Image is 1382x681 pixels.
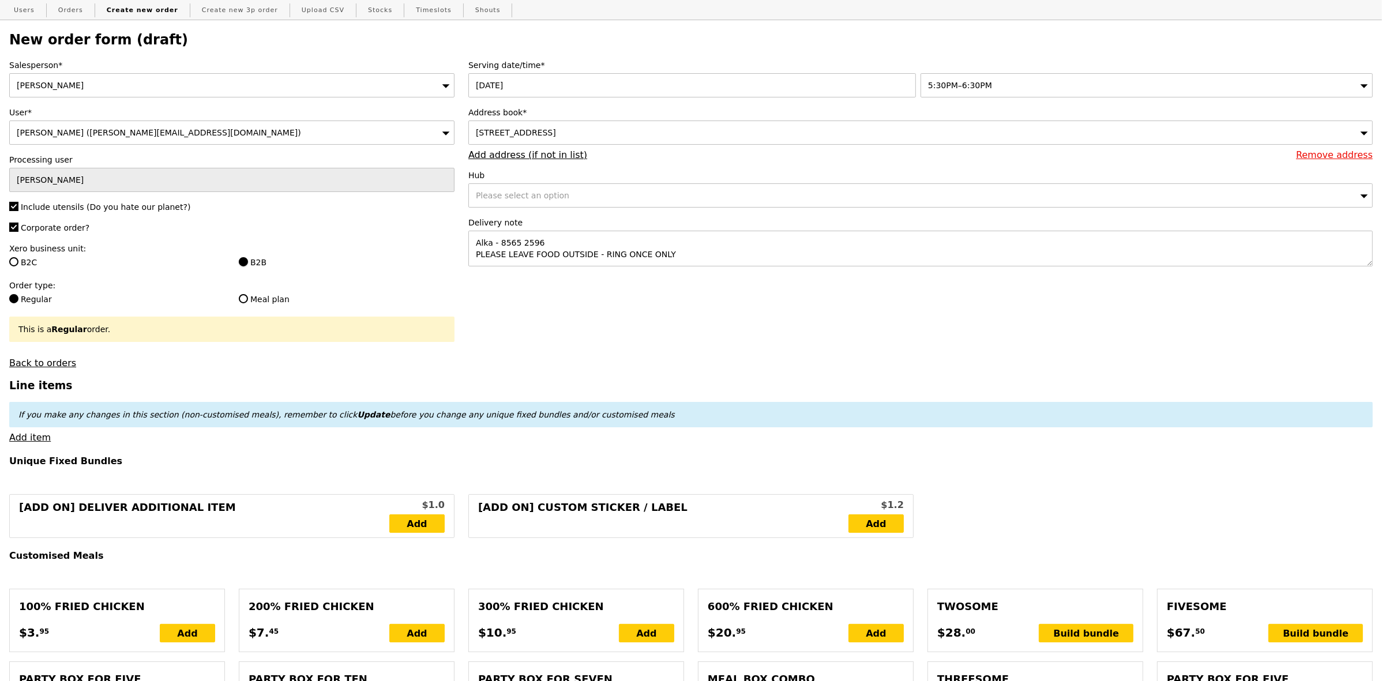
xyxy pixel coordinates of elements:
[9,32,1373,48] h2: New order form (draft)
[476,191,569,200] span: Please select an option
[937,624,966,641] span: $28.
[19,499,389,533] div: [Add on] Deliver Additional Item
[389,498,445,512] div: $1.0
[9,154,455,165] label: Processing user
[239,294,455,305] label: Meal plan
[239,257,455,268] label: B2B
[848,624,904,642] div: Add
[19,599,215,615] div: 100% Fried Chicken
[736,627,746,636] span: 95
[1039,624,1133,642] div: Build bundle
[21,223,89,232] span: Corporate order?
[18,410,675,419] em: If you make any changes in this section (non-customised meals), remember to click before you chan...
[1268,624,1363,642] div: Build bundle
[389,514,445,533] a: Add
[468,149,587,160] a: Add address (if not in list)
[9,202,18,211] input: Include utensils (Do you hate our planet?)
[619,624,674,642] div: Add
[708,624,736,641] span: $20.
[239,294,248,303] input: Meal plan
[9,280,455,291] label: Order type:
[357,410,390,419] b: Update
[9,358,76,368] a: Back to orders
[249,624,269,641] span: $7.
[51,325,87,334] b: Regular
[1195,627,1205,636] span: 50
[9,294,225,305] label: Regular
[19,624,39,641] span: $3.
[1296,149,1373,160] a: Remove address
[9,294,18,303] input: Regular
[848,498,904,512] div: $1.2
[848,514,904,533] a: Add
[506,627,516,636] span: 95
[269,627,279,636] span: 45
[9,257,225,268] label: B2C
[9,223,18,232] input: Corporate order?
[476,128,556,137] span: [STREET_ADDRESS]
[478,624,506,641] span: $10.
[9,243,455,254] label: Xero business unit:
[9,107,455,118] label: User*
[9,432,51,443] a: Add item
[468,217,1373,228] label: Delivery note
[937,599,1133,615] div: Twosome
[389,624,445,642] div: Add
[478,499,848,533] div: [Add on] Custom Sticker / Label
[928,81,992,90] span: 5:30PM–6:30PM
[17,128,301,137] span: [PERSON_NAME] ([PERSON_NAME][EMAIL_ADDRESS][DOMAIN_NAME])
[239,257,248,266] input: B2B
[1167,599,1363,615] div: Fivesome
[708,599,904,615] div: 600% Fried Chicken
[18,323,445,335] div: This is a order.
[966,627,975,636] span: 00
[17,81,84,90] span: [PERSON_NAME]
[9,379,1373,392] h3: Line items
[1167,624,1195,641] span: $67.
[9,550,1373,561] h4: Customised Meals
[9,456,1373,466] h4: Unique Fixed Bundles
[160,624,215,642] div: Add
[468,73,916,97] input: Serving date
[21,202,190,212] span: Include utensils (Do you hate our planet?)
[9,257,18,266] input: B2C
[468,170,1373,181] label: Hub
[478,599,674,615] div: 300% Fried Chicken
[39,627,49,636] span: 95
[249,599,445,615] div: 200% Fried Chicken
[468,107,1373,118] label: Address book*
[468,59,1373,71] label: Serving date/time*
[9,59,455,71] label: Salesperson*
